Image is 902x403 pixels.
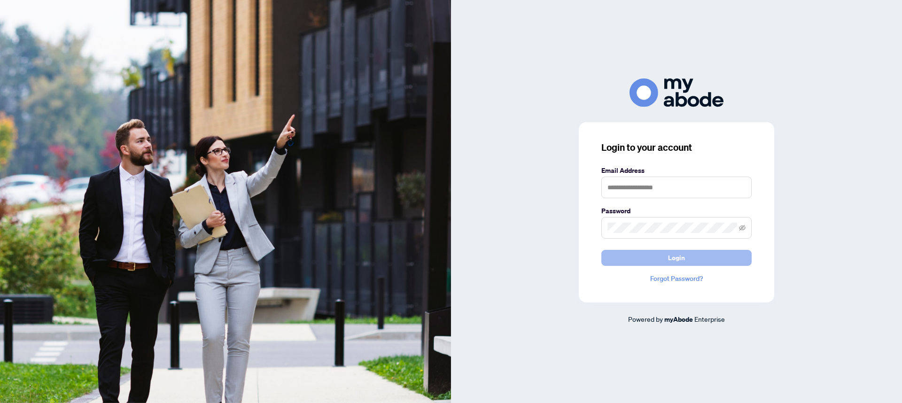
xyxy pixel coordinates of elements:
[630,78,723,107] img: ma-logo
[739,225,746,231] span: eye-invisible
[668,250,685,265] span: Login
[601,165,752,176] label: Email Address
[601,206,752,216] label: Password
[601,273,752,284] a: Forgot Password?
[601,250,752,266] button: Login
[601,141,752,154] h3: Login to your account
[664,314,693,325] a: myAbode
[694,315,725,323] span: Enterprise
[628,315,663,323] span: Powered by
